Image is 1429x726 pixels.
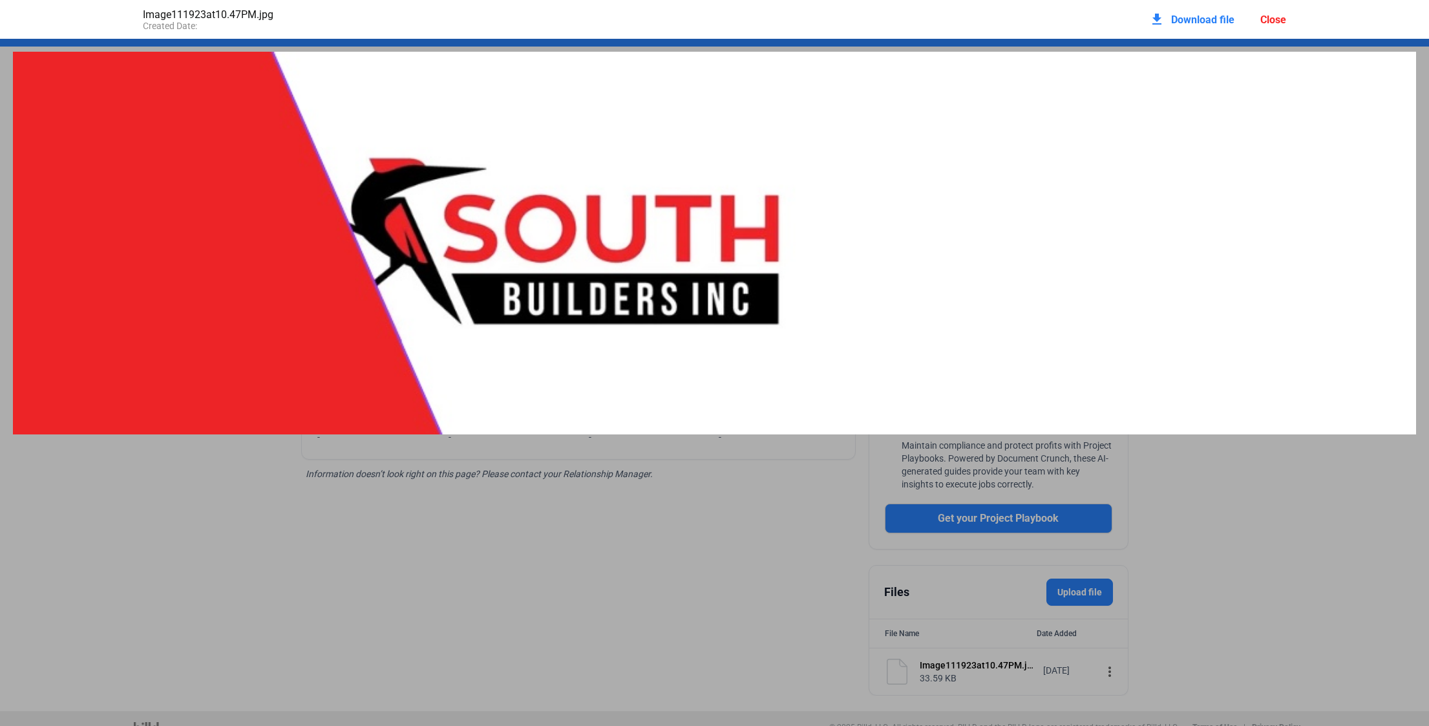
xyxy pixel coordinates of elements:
img: 9k= [13,52,1416,434]
mat-icon: download [1149,12,1165,27]
span: Download file [1171,14,1234,26]
div: Image111923at10.47PM.jpg [143,8,714,21]
div: Close [1260,14,1286,26]
div: Created Date: [143,21,714,31]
